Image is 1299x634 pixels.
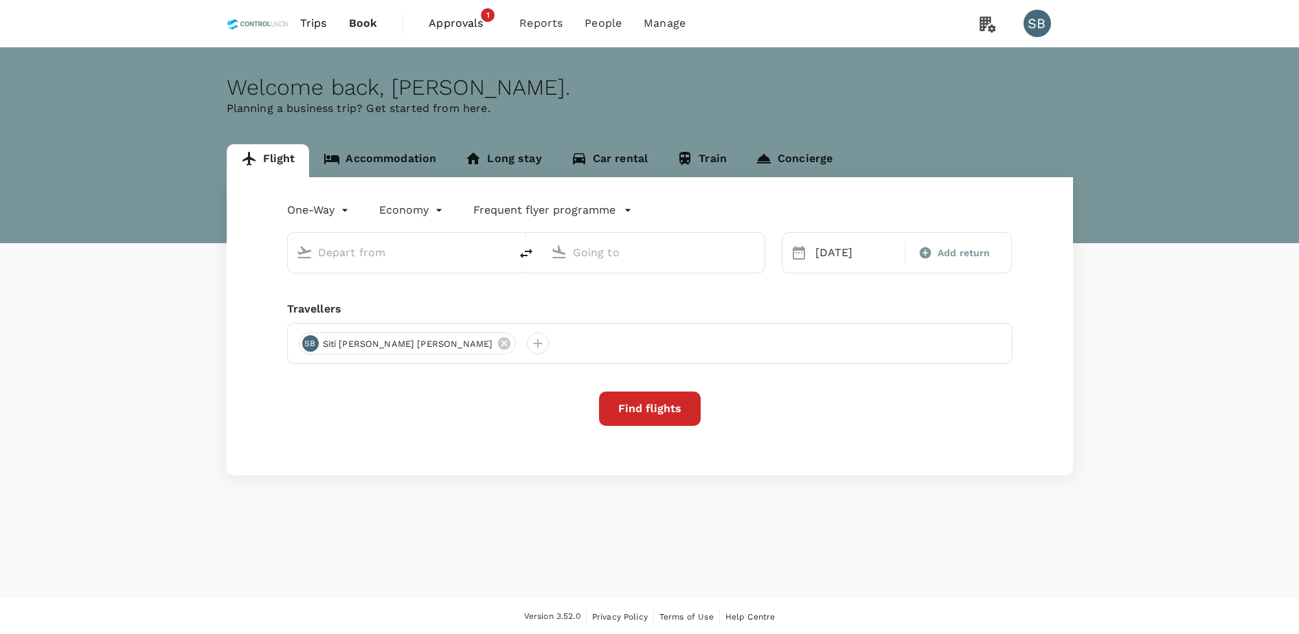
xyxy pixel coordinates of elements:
[573,242,736,263] input: Going to
[300,15,327,32] span: Trips
[287,301,1013,317] div: Travellers
[227,8,289,38] img: Control Union Malaysia Sdn. Bhd.
[725,609,776,624] a: Help Centre
[741,144,847,177] a: Concierge
[349,15,378,32] span: Book
[644,15,686,32] span: Manage
[755,251,758,253] button: Open
[725,612,776,622] span: Help Centre
[524,610,580,624] span: Version 3.52.0
[938,246,991,260] span: Add return
[662,144,741,177] a: Train
[429,15,497,32] span: Approvals
[599,392,701,426] button: Find flights
[315,337,501,351] span: Siti [PERSON_NAME] [PERSON_NAME]
[592,612,648,622] span: Privacy Policy
[556,144,663,177] a: Car rental
[1024,10,1051,37] div: SB
[481,8,495,22] span: 1
[500,251,503,253] button: Open
[592,609,648,624] a: Privacy Policy
[810,239,902,267] div: [DATE]
[519,15,563,32] span: Reports
[659,609,714,624] a: Terms of Use
[318,242,481,263] input: Depart from
[287,199,352,221] div: One-Way
[510,237,543,270] button: delete
[299,332,517,354] div: SBSiti [PERSON_NAME] [PERSON_NAME]
[227,100,1073,117] p: Planning a business trip? Get started from here.
[227,75,1073,100] div: Welcome back , [PERSON_NAME] .
[659,612,714,622] span: Terms of Use
[451,144,556,177] a: Long stay
[309,144,451,177] a: Accommodation
[379,199,446,221] div: Economy
[302,335,319,352] div: SB
[227,144,310,177] a: Flight
[473,202,615,218] p: Frequent flyer programme
[473,202,632,218] button: Frequent flyer programme
[585,15,622,32] span: People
